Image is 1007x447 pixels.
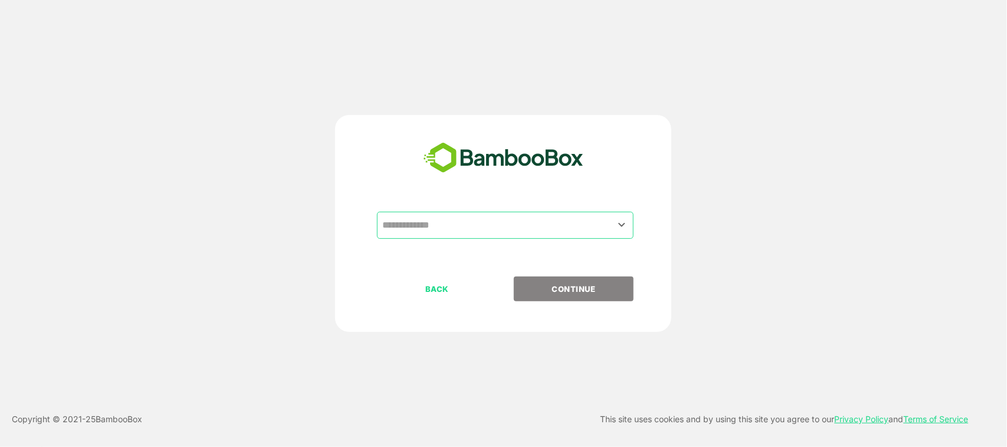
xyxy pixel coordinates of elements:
button: BACK [377,277,497,301]
a: Privacy Policy [835,414,889,424]
p: CONTINUE [515,282,633,295]
button: CONTINUE [514,277,634,301]
a: Terms of Service [904,414,969,424]
img: bamboobox [417,139,590,178]
p: Copyright © 2021- 25 BambooBox [12,412,142,426]
p: This site uses cookies and by using this site you agree to our and [601,412,969,426]
p: BACK [378,282,496,295]
button: Open [614,217,629,233]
